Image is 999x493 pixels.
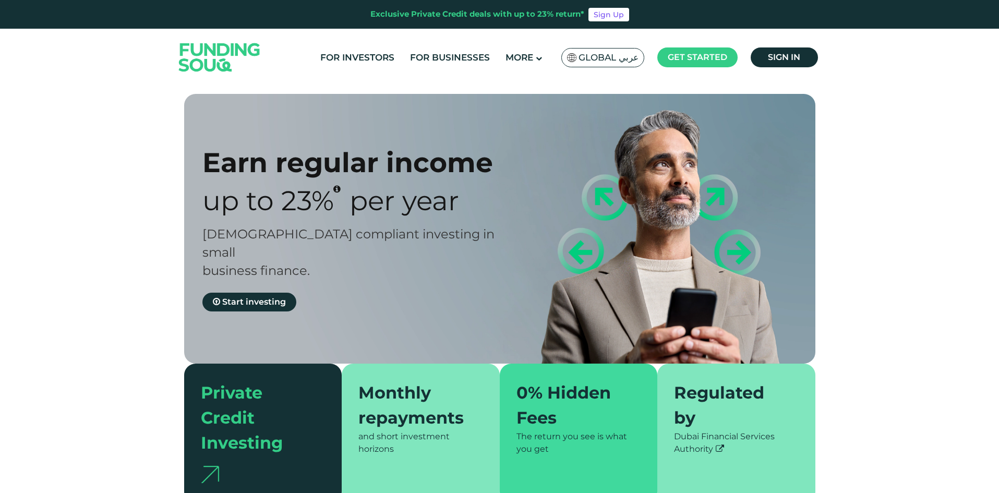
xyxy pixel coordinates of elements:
div: Earn regular income [202,146,518,179]
i: 23% IRR (expected) ~ 15% Net yield (expected) [333,185,341,193]
div: 0% Hidden Fees [516,380,629,430]
span: More [505,52,533,63]
div: Exclusive Private Credit deals with up to 23% return* [370,8,584,20]
a: Sign in [751,47,818,67]
a: Sign Up [588,8,629,21]
span: Up to 23% [202,184,334,217]
a: Start investing [202,293,296,311]
span: Start investing [222,297,286,307]
div: The return you see is what you get [516,430,641,455]
div: Dubai Financial Services Authority [674,430,799,455]
a: For Investors [318,49,397,66]
div: Private Credit Investing [201,380,313,455]
img: SA Flag [567,53,576,62]
div: and short investment horizons [358,430,483,455]
span: [DEMOGRAPHIC_DATA] compliant investing in small business finance. [202,226,495,278]
div: Monthly repayments [358,380,471,430]
span: Per Year [350,184,459,217]
span: Sign in [768,52,800,62]
span: Get started [668,52,727,62]
div: Regulated by [674,380,786,430]
span: Global عربي [579,52,639,64]
a: For Businesses [407,49,492,66]
img: arrow [201,466,219,483]
img: Logo [168,31,271,83]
